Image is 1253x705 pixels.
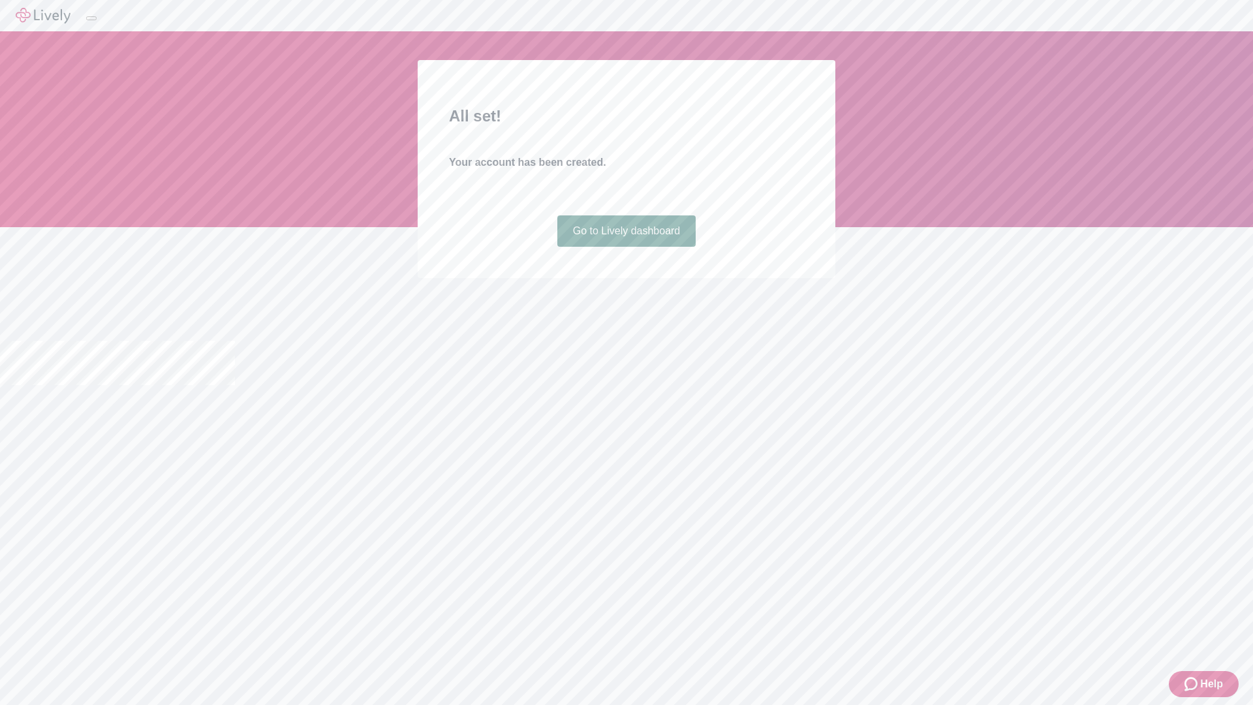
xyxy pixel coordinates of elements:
[557,215,696,247] a: Go to Lively dashboard
[1200,676,1223,692] span: Help
[1184,676,1200,692] svg: Zendesk support icon
[449,104,804,128] h2: All set!
[16,8,70,23] img: Lively
[1169,671,1239,697] button: Zendesk support iconHelp
[449,155,804,170] h4: Your account has been created.
[86,16,97,20] button: Log out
